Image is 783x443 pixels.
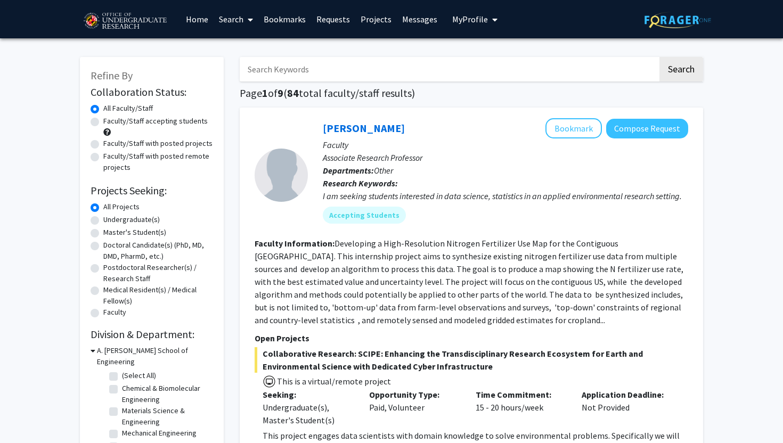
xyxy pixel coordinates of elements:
[103,284,213,307] label: Medical Resident(s) / Medical Fellow(s)
[103,138,213,149] label: Faculty/Staff with posted projects
[606,119,688,138] button: Compose Request to Dong Liang
[103,103,153,114] label: All Faculty/Staff
[91,86,213,99] h2: Collaboration Status:
[240,87,703,100] h1: Page of ( total faculty/staff results)
[369,388,460,401] p: Opportunity Type:
[97,345,213,367] h3: A. [PERSON_NAME] School of Engineering
[278,86,283,100] span: 9
[91,184,213,197] h2: Projects Seeking:
[659,57,703,81] button: Search
[258,1,311,38] a: Bookmarks
[214,1,258,38] a: Search
[374,165,393,176] span: Other
[122,383,210,405] label: Chemical & Biomolecular Engineering
[103,214,160,225] label: Undergraduate(s)
[8,395,45,435] iframe: Chat
[255,332,688,344] p: Open Projects
[582,388,672,401] p: Application Deadline:
[545,118,602,138] button: Add Dong Liang to Bookmarks
[263,388,353,401] p: Seeking:
[323,165,374,176] b: Departments:
[103,201,140,212] label: All Projects
[103,116,208,127] label: Faculty/Staff accepting students
[80,8,170,35] img: University of Maryland Logo
[287,86,299,100] span: 84
[323,138,688,151] p: Faculty
[323,207,406,224] mat-chip: Accepting Students
[240,57,658,81] input: Search Keywords
[468,388,574,426] div: 15 - 20 hours/week
[255,347,688,373] span: Collaborative Research: SCIPE: Enhancing the Transdisciplinary Research Ecosystem for Earth and E...
[181,1,214,38] a: Home
[255,238,335,249] b: Faculty Information:
[91,69,133,82] span: Refine By
[574,388,680,426] div: Not Provided
[355,1,397,38] a: Projects
[323,178,398,188] b: Research Keywords:
[263,401,353,426] div: Undergraduate(s), Master's Student(s)
[311,1,355,38] a: Requests
[323,121,405,135] a: [PERSON_NAME]
[276,376,391,387] span: This is a virtual/remote project
[122,370,156,381] label: (Select All)
[103,151,213,173] label: Faculty/Staff with posted remote projects
[361,388,468,426] div: Paid, Volunteer
[122,405,210,428] label: Materials Science & Engineering
[103,227,166,238] label: Master's Student(s)
[323,190,688,202] div: I am seeking students interested in data science, statistics in an applied environmental research...
[323,151,688,164] p: Associate Research Professor
[103,240,213,262] label: Doctoral Candidate(s) (PhD, MD, DMD, PharmD, etc.)
[255,238,685,325] fg-read-more: Developing a High-Resolution Nitrogen Fertilizer Use Map for the Contiguous [GEOGRAPHIC_DATA]. Th...
[122,428,197,439] label: Mechanical Engineering
[645,12,711,28] img: ForagerOne Logo
[452,14,488,24] span: My Profile
[91,328,213,341] h2: Division & Department:
[103,262,213,284] label: Postdoctoral Researcher(s) / Research Staff
[397,1,443,38] a: Messages
[103,307,126,318] label: Faculty
[262,86,268,100] span: 1
[476,388,566,401] p: Time Commitment:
